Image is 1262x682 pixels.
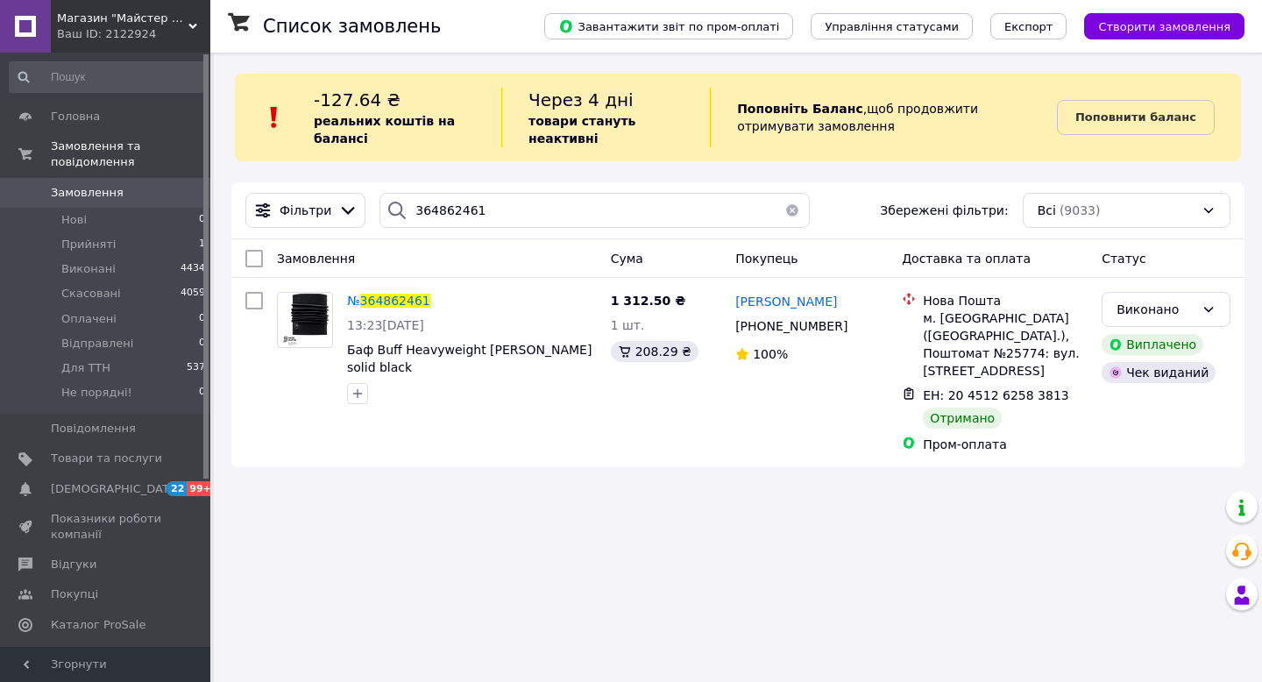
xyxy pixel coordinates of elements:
span: 0 [199,212,205,228]
span: Виконані [61,261,116,277]
span: Покупець [735,252,798,266]
span: 0 [199,336,205,352]
div: Виплачено [1102,334,1203,355]
span: Повідомлення [51,421,136,437]
b: товари стануть неактивні [528,114,635,146]
input: Пошук за номером замовлення, ПІБ покупця, номером телефону, Email, номером накладної [379,193,810,228]
button: Створити замовлення [1084,13,1244,39]
img: :exclamation: [261,104,287,131]
span: 1 шт. [611,318,645,332]
a: [PERSON_NAME] [735,293,837,310]
span: (9033) [1060,203,1101,217]
span: Замовлення та повідомлення [51,139,210,170]
span: Товари та послуги [51,451,162,466]
span: Каталог ProSale [51,617,145,633]
img: Фото товару [278,293,332,347]
span: Завантажити звіт по пром-оплаті [558,18,779,34]
button: Завантажити звіт по пром-оплаті [544,13,793,39]
span: Статус [1102,252,1146,266]
span: Cума [611,252,643,266]
div: Нова Пошта [923,292,1088,309]
span: [PHONE_NUMBER] [735,319,847,333]
span: Прийняті [61,237,116,252]
span: Збережені фільтри: [880,202,1008,219]
span: Не порядні! [61,385,132,401]
span: Показники роботи компанії [51,511,162,543]
span: 99+ [187,481,216,496]
a: №364862461 [347,294,430,308]
span: Фільтри [280,202,331,219]
span: -127.64 ₴ [314,89,401,110]
button: Експорт [990,13,1067,39]
span: 1 312.50 ₴ [611,294,686,308]
div: м. [GEOGRAPHIC_DATA] ([GEOGRAPHIC_DATA].), Поштомат №25774: вул. [STREET_ADDRESS] [923,309,1088,380]
div: Отримано [923,408,1002,429]
div: 208.29 ₴ [611,341,698,362]
b: Поповнити баланс [1075,110,1196,124]
span: Магазин "Майстер Спорту" [57,11,188,26]
span: Створити замовлення [1098,20,1230,33]
b: реальних коштів на балансі [314,114,455,146]
span: 1 [199,237,205,252]
span: 100% [753,347,788,361]
span: Покупці [51,586,98,602]
span: Для ТТН [61,360,110,376]
div: Чек виданий [1102,362,1216,383]
h1: Список замовлень [263,16,441,37]
button: Очистить [775,193,810,228]
div: Виконано [1117,300,1195,319]
span: 364862461 [360,294,430,308]
button: Управління статусами [811,13,973,39]
span: Управління статусами [825,20,959,33]
a: Фото товару [277,292,333,348]
span: ЕН: 20 4512 6258 3813 [923,388,1069,402]
span: 4059 [181,286,205,302]
div: Пром-оплата [923,436,1088,453]
span: Замовлення [277,252,355,266]
span: 22 [167,481,187,496]
a: Створити замовлення [1067,18,1244,32]
span: Нові [61,212,87,228]
span: Скасовані [61,286,121,302]
a: Поповнити баланс [1057,100,1215,135]
span: 0 [199,385,205,401]
div: , щоб продовжити отримувати замовлення [710,88,1057,147]
span: 13:23[DATE] [347,318,424,332]
a: Баф Buff Heavyweight [PERSON_NAME] solid black [347,343,592,374]
span: [PERSON_NAME] [735,295,837,309]
span: 4434 [181,261,205,277]
span: Експорт [1004,20,1053,33]
span: 537 [187,360,205,376]
span: Через 4 дні [528,89,634,110]
span: Оплачені [61,311,117,327]
div: Ваш ID: 2122924 [57,26,210,42]
input: Пошук [9,61,207,93]
span: Відгуки [51,557,96,572]
span: № [347,294,360,308]
span: Замовлення [51,185,124,201]
span: 0 [199,311,205,327]
b: Поповніть Баланс [737,102,863,116]
span: Відправлені [61,336,133,352]
span: [DEMOGRAPHIC_DATA] [51,481,181,497]
span: Головна [51,109,100,124]
span: Доставка та оплата [902,252,1031,266]
span: Всі [1038,202,1056,219]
